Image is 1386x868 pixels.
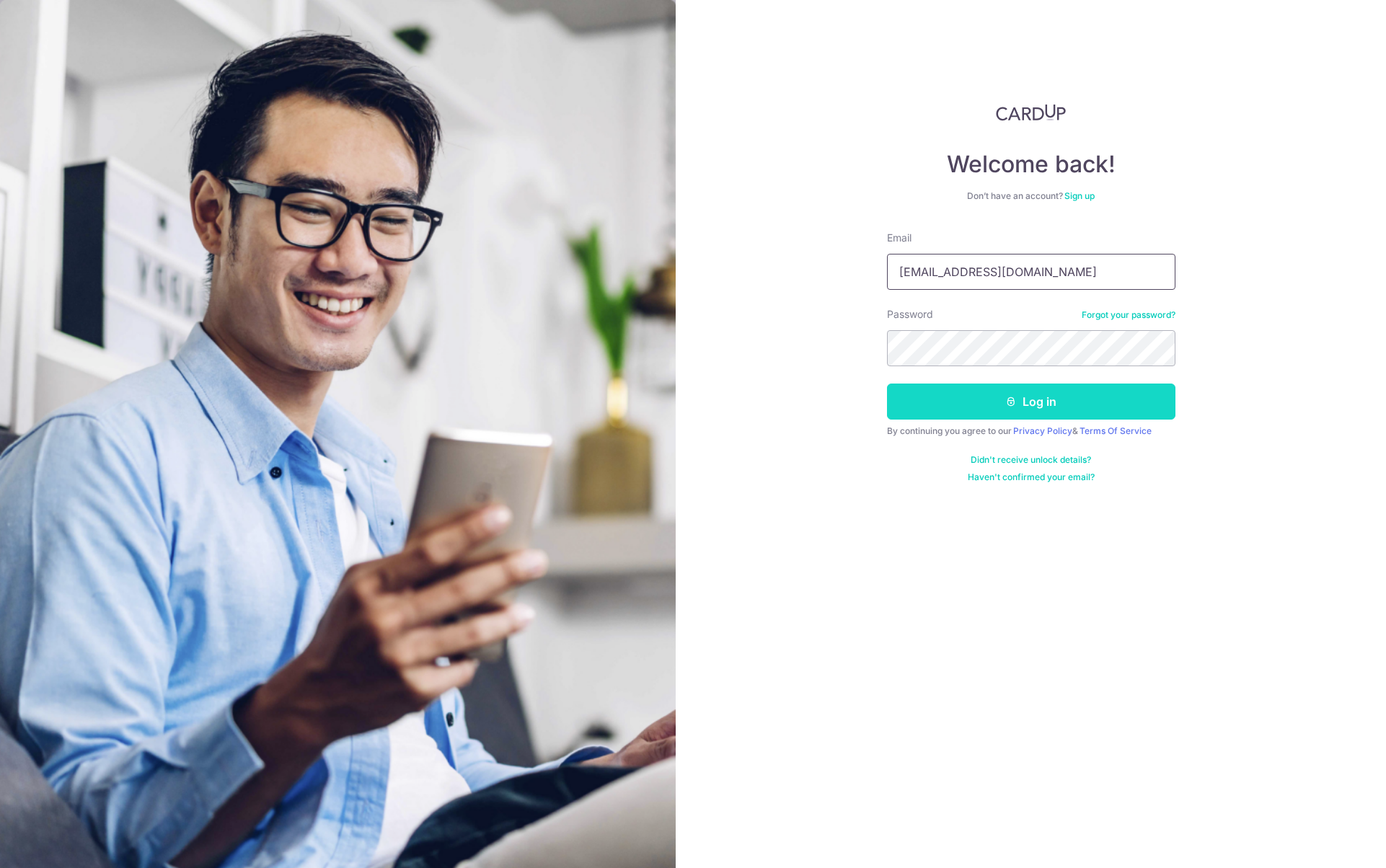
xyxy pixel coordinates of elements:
[887,254,1175,290] input: Enter your Email
[887,425,1175,437] div: By continuing you agree to our &
[1013,425,1072,436] a: Privacy Policy
[887,190,1175,202] div: Don’t have an account?
[968,471,1095,483] a: Haven't confirmed your email?
[1080,425,1152,436] a: Terms Of Service
[887,150,1175,179] h4: Welcome back!
[1082,309,1175,321] a: Forgot your password?
[887,231,912,245] label: Email
[887,307,933,322] label: Password
[971,454,1091,466] a: Didn't receive unlock details?
[996,104,1067,121] img: CardUp Logo
[887,384,1175,420] button: Log in
[1064,190,1095,201] a: Sign up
